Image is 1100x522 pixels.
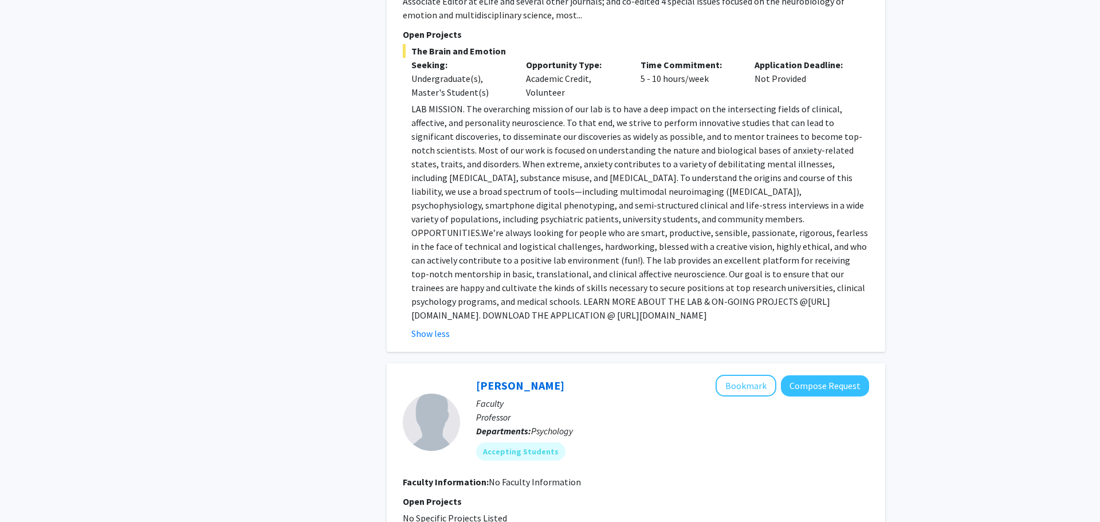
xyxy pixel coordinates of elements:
[781,375,869,397] button: Compose Request to Tracy Riggins
[411,102,869,322] p: LAB MISSION. The overarching mission of our lab is to have a deep impact on the intersecting fiel...
[531,425,573,437] span: Psychology
[476,410,869,424] p: Professor
[716,375,776,397] button: Add Tracy Riggins to Bookmarks
[411,327,450,340] button: Show less
[403,494,869,508] p: Open Projects
[746,58,861,99] div: Not Provided
[489,476,581,488] span: No Faculty Information
[641,58,738,72] p: Time Commitment:
[632,58,747,99] div: 5 - 10 hours/week
[526,58,623,72] p: Opportunity Type:
[403,44,869,58] span: The Brain and Emotion
[411,58,509,72] p: Seeking:
[476,378,564,393] a: [PERSON_NAME]
[411,72,509,99] div: Undergraduate(s), Master's Student(s)
[476,425,531,437] b: Departments:
[476,442,565,461] mat-chip: Accepting Students
[476,397,869,410] p: Faculty
[403,476,489,488] b: Faculty Information:
[755,58,852,72] p: Application Deadline:
[517,58,632,99] div: Academic Credit, Volunteer
[9,470,49,513] iframe: Chat
[403,28,869,41] p: Open Projects
[411,227,868,307] span: We’re always looking for people who are smart, productive, sensible, passionate, rigorous, fearle...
